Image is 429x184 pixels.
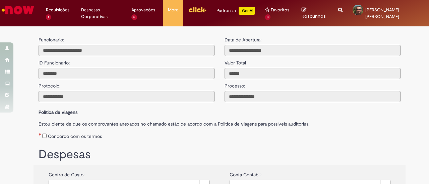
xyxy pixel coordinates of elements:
[39,79,60,89] label: Protocolo:
[46,7,69,13] span: Requisições
[46,14,51,20] span: 1
[39,56,70,66] label: ID Funcionario:
[49,168,84,178] label: Centro de Custo:
[302,13,326,19] span: Rascunhos
[131,7,155,13] span: Aprovações
[225,79,245,89] label: Processo:
[239,7,255,15] p: +GenAi
[188,5,206,15] img: click_logo_yellow_360x200.png
[39,109,77,115] b: Política de viagens
[230,168,261,178] label: Conta Contabil:
[225,36,261,43] label: Data de Abertura:
[81,7,121,20] span: Despesas Corporativas
[302,7,328,19] a: Rascunhos
[168,7,178,13] span: More
[265,14,271,20] span: 3
[1,3,35,17] img: ServiceNow
[131,14,137,20] span: 5
[39,148,401,161] h1: Despesas
[217,7,255,15] div: Padroniza
[271,7,289,13] span: Favoritos
[48,133,102,140] label: Concordo com os termos
[39,36,64,43] label: Funcionario:
[365,7,399,19] span: [PERSON_NAME] [PERSON_NAME]
[39,117,401,127] label: Estou ciente de que os comprovantes anexados no chamado estão de acordo com a Politica de viagens...
[225,56,246,66] label: Valor Total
